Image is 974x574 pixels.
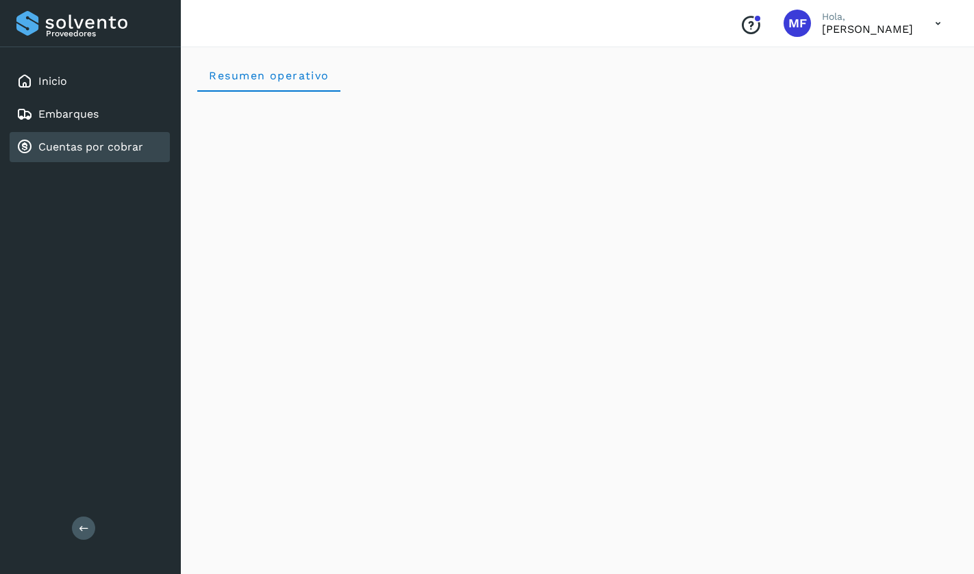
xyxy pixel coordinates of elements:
[10,66,170,96] div: Inicio
[38,75,67,88] a: Inicio
[208,69,329,82] span: Resumen operativo
[822,11,913,23] p: Hola,
[38,140,143,153] a: Cuentas por cobrar
[10,132,170,162] div: Cuentas por cobrar
[10,99,170,129] div: Embarques
[38,107,99,120] a: Embarques
[822,23,913,36] p: MONICA FONTES CHAVEZ
[46,29,164,38] p: Proveedores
